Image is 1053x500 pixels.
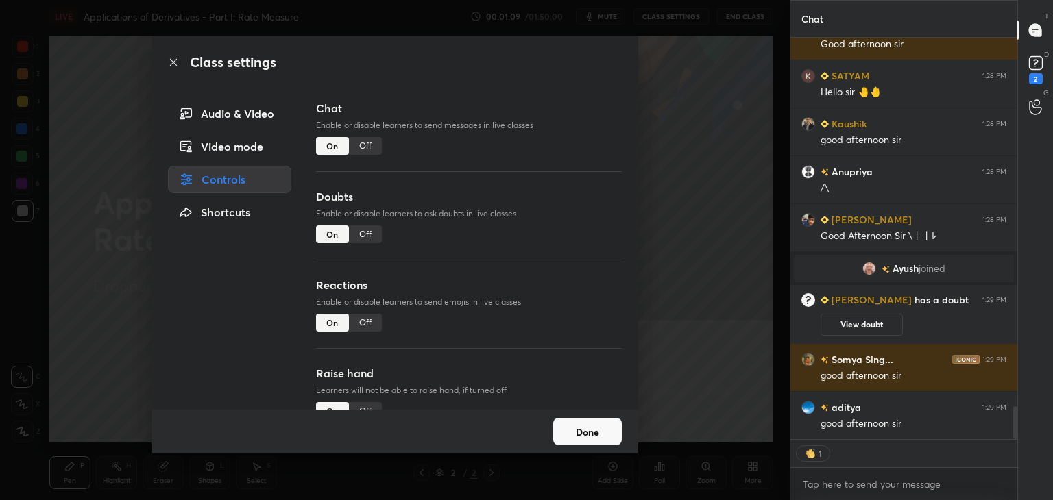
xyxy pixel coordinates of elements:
[316,208,622,220] p: Enable or disable learners to ask doubts in live classes
[1029,73,1043,84] div: 2
[817,448,823,459] div: 1
[190,52,276,73] h2: Class settings
[821,168,829,176] img: no-rating-badge.077c3623.svg
[821,404,829,412] img: no-rating-badge.077c3623.svg
[821,38,1006,51] div: Good afternoon sir
[168,199,291,226] div: Shortcuts
[801,165,815,179] img: 671ea31f97c643aba0273eb854fd0c51.jpg
[316,365,622,382] h3: Raise hand
[821,369,1006,383] div: good afternoon sir
[821,72,829,80] img: Learner_Badge_beginner_1_8b307cf2a0.svg
[316,137,349,155] div: On
[349,314,382,332] div: Off
[982,296,1006,304] div: 1:29 PM
[821,182,1006,195] div: /\
[952,355,980,364] img: iconic-dark.1390631f.png
[982,355,1006,364] div: 1:29 PM
[801,117,815,131] img: f829c6ab14cf43ee93bde226438d009a.jpg
[821,86,1006,99] div: Hello sir 🤚🤚
[982,216,1006,224] div: 1:28 PM
[801,69,815,83] img: 3
[316,225,349,243] div: On
[553,418,622,445] button: Done
[790,1,834,37] p: Chat
[790,38,1017,440] div: grid
[821,417,1006,431] div: good afternoon sir
[821,314,903,336] button: View doubt
[801,353,815,366] img: 66a53352338e4c0e9ab65288a2c0ab01.jpg
[829,400,861,414] h6: aditya
[349,137,382,155] div: Off
[982,72,1006,80] div: 1:28 PM
[821,134,1006,147] div: good afternoon sir
[316,384,622,397] p: Learners will not be able to raise hand, if turned off
[982,168,1006,176] div: 1:28 PM
[1045,11,1049,21] p: T
[829,352,893,366] h6: Somya Sing...
[316,402,349,420] div: On
[349,225,382,243] div: Off
[912,294,969,306] span: has a doubt
[821,356,829,364] img: no-rating-badge.077c3623.svg
[829,68,869,83] h6: SATYAM
[821,216,829,224] img: Learner_Badge_beginner_1_8b307cf2a0.svg
[349,402,382,420] div: Off
[862,262,876,275] img: 090928322a8846759b34a8d7d46b2343.jpg
[168,100,291,127] div: Audio & Video
[801,213,815,227] img: b6d6d1658c3342afa422d680f25a98f2.jpg
[829,294,912,306] h6: [PERSON_NAME]
[801,401,815,414] img: 01f7c4dc94cc43fba357ee78f93c5d8e.jpg
[1044,49,1049,60] p: D
[893,263,919,274] span: Ayush
[168,133,291,160] div: Video mode
[829,116,867,131] h6: Kaushik
[316,100,622,116] h3: Chat
[919,263,945,274] span: joined
[829,212,912,227] h6: [PERSON_NAME]
[803,447,817,460] img: clapping_hands.png
[821,120,829,128] img: Learner_Badge_beginner_1_8b307cf2a0.svg
[1043,88,1049,98] p: G
[821,294,829,306] img: Learner_Badge_beginner_1_8b307cf2a0.svg
[168,166,291,193] div: Controls
[316,296,622,308] p: Enable or disable learners to send emojis in live classes
[982,403,1006,412] div: 1:29 PM
[882,266,890,273] img: no-rating-badge.077c3623.svg
[982,120,1006,128] div: 1:28 PM
[316,119,622,132] p: Enable or disable learners to send messages in live classes
[316,314,349,332] div: On
[829,164,873,179] h6: Anupriya
[316,277,622,293] h3: Reactions
[821,229,1006,243] div: Good Afternoon Sir \丨丨𐌋
[316,188,622,205] h3: Doubts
